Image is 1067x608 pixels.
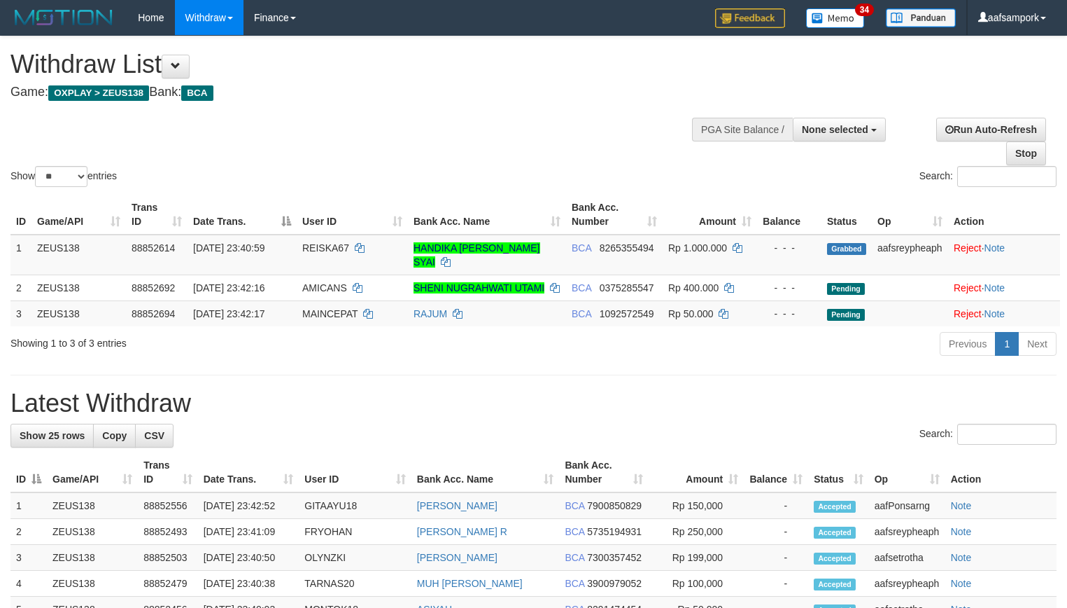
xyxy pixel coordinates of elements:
label: Show entries [10,166,117,187]
th: Bank Acc. Name: activate to sort column ascending [411,452,560,492]
td: · [948,235,1060,275]
a: Note [951,578,972,589]
span: Accepted [814,579,856,590]
th: Amount: activate to sort column ascending [649,452,744,492]
label: Search: [919,424,1057,445]
th: Date Trans.: activate to sort column descending [188,195,297,235]
td: aafsreypheaph [869,571,945,597]
input: Search: [957,166,1057,187]
td: TARNAS20 [299,571,411,597]
img: Feedback.jpg [715,8,785,28]
h1: Latest Withdraw [10,389,1057,417]
a: 1 [995,332,1019,356]
span: BCA [565,500,584,511]
span: Pending [827,309,865,321]
td: - [744,519,808,545]
span: Copy 7300357452 to clipboard [587,552,642,563]
td: - [744,492,808,519]
th: User ID: activate to sort column ascending [299,452,411,492]
span: 34 [855,4,874,16]
span: Accepted [814,553,856,565]
th: Trans ID: activate to sort column ascending [126,195,188,235]
span: Copy 3900979052 to clipboard [587,578,642,589]
td: FRYOHAN [299,519,411,545]
th: Game/API: activate to sort column ascending [31,195,126,235]
span: BCA [572,282,591,293]
td: · [948,275,1060,300]
span: Accepted [814,501,856,513]
td: ZEUS138 [31,300,126,326]
td: ZEUS138 [47,519,138,545]
img: panduan.png [886,8,956,27]
span: MAINCEPAT [302,308,358,319]
td: 3 [10,545,47,571]
span: AMICANS [302,282,347,293]
th: Status: activate to sort column ascending [808,452,869,492]
a: CSV [135,424,174,448]
a: SHENI NUGRAHWATI UTAMI [414,282,544,293]
td: 4 [10,571,47,597]
span: 88852694 [132,308,175,319]
a: Note [951,552,972,563]
th: Trans ID: activate to sort column ascending [138,452,198,492]
td: ZEUS138 [31,275,126,300]
td: [DATE] 23:41:09 [198,519,299,545]
span: BCA [565,578,584,589]
td: · [948,300,1060,326]
td: 1 [10,492,47,519]
span: CSV [144,430,164,441]
th: Status [821,195,872,235]
span: Accepted [814,527,856,539]
a: Note [951,526,972,537]
td: 2 [10,275,31,300]
span: Rp 50.000 [668,308,714,319]
td: ZEUS138 [47,545,138,571]
td: GITAAYU18 [299,492,411,519]
button: None selected [793,118,886,141]
td: - [744,545,808,571]
th: Amount: activate to sort column ascending [663,195,757,235]
th: ID: activate to sort column descending [10,452,47,492]
span: 88852692 [132,282,175,293]
div: - - - [763,281,816,295]
td: aafPonsarng [869,492,945,519]
img: Button%20Memo.svg [806,8,865,28]
span: None selected [802,124,868,135]
span: Pending [827,283,865,295]
th: Balance: activate to sort column ascending [744,452,808,492]
th: Op: activate to sort column ascending [872,195,948,235]
h4: Game: Bank: [10,85,698,99]
h1: Withdraw List [10,50,698,78]
a: HANDIKA [PERSON_NAME] SYAI [414,242,540,268]
td: aafsetrotha [869,545,945,571]
span: Grabbed [827,243,866,255]
td: 3 [10,300,31,326]
span: BCA [572,242,591,254]
td: ZEUS138 [31,235,126,275]
span: BCA [565,552,584,563]
th: Bank Acc. Name: activate to sort column ascending [408,195,566,235]
td: 88852479 [138,571,198,597]
label: Search: [919,166,1057,187]
span: BCA [565,526,584,537]
th: Bank Acc. Number: activate to sort column ascending [566,195,663,235]
td: Rp 250,000 [649,519,744,545]
a: [PERSON_NAME] [417,500,497,511]
th: ID [10,195,31,235]
a: Note [984,308,1005,319]
span: Copy 0375285547 to clipboard [600,282,654,293]
td: 2 [10,519,47,545]
td: aafsreypheaph [872,235,948,275]
a: Note [984,242,1005,254]
th: Action [945,452,1057,492]
th: Op: activate to sort column ascending [869,452,945,492]
a: Previous [940,332,996,356]
div: - - - [763,241,816,255]
th: Date Trans.: activate to sort column ascending [198,452,299,492]
a: Reject [954,242,982,254]
a: Copy [93,424,136,448]
td: ZEUS138 [47,492,138,519]
select: Showentries [35,166,87,187]
a: RAJUM [414,308,447,319]
a: Stop [1006,141,1046,165]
